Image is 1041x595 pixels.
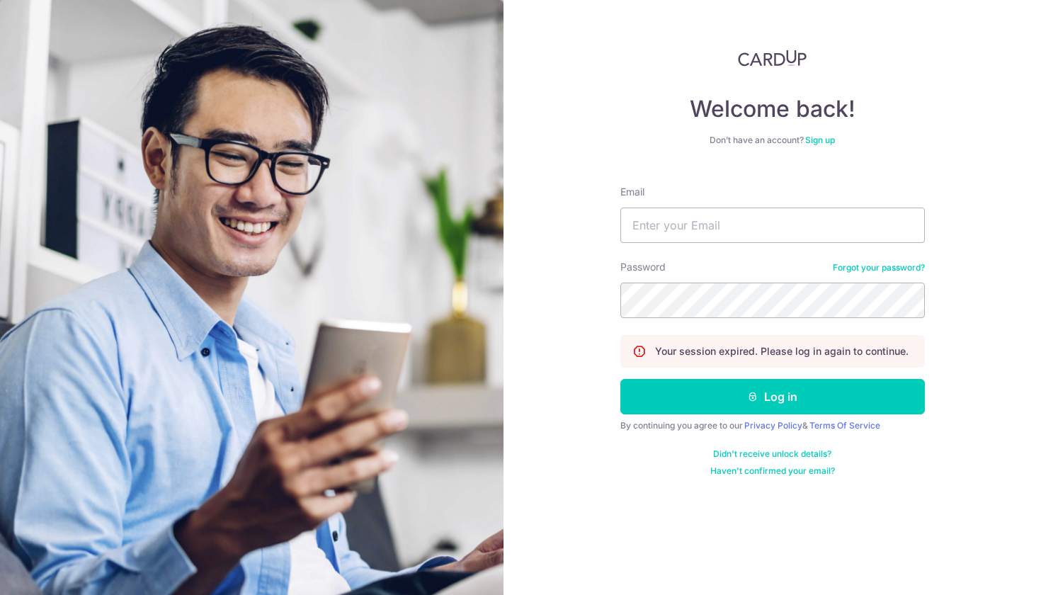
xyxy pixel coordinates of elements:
p: Your session expired. Please log in again to continue. [655,344,909,358]
button: Log in [620,379,925,414]
a: Didn't receive unlock details? [713,448,831,460]
a: Sign up [805,135,835,145]
a: Forgot your password? [833,262,925,273]
input: Enter your Email [620,208,925,243]
div: Don’t have an account? [620,135,925,146]
a: Haven't confirmed your email? [710,465,835,477]
h4: Welcome back! [620,95,925,123]
a: Terms Of Service [809,420,880,431]
img: CardUp Logo [738,50,807,67]
label: Password [620,260,666,274]
label: Email [620,185,644,199]
div: By continuing you agree to our & [620,420,925,431]
a: Privacy Policy [744,420,802,431]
